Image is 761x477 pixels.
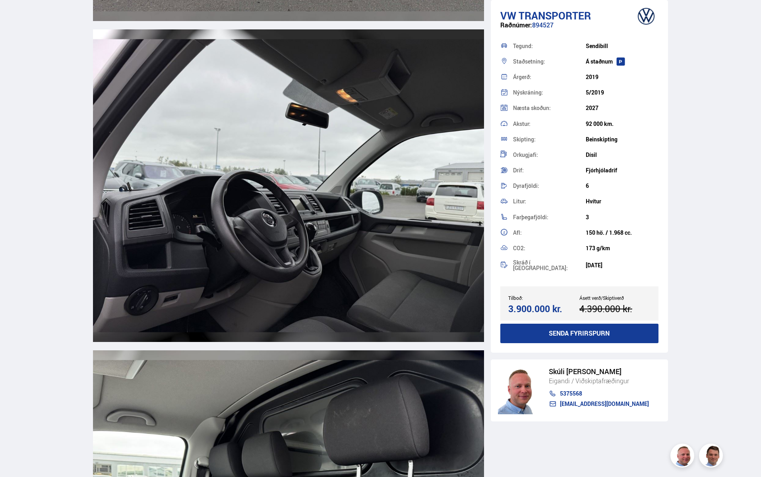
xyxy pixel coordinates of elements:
span: VW [500,8,516,23]
img: siFngHWaQ9KaOqBr.png [498,367,541,414]
img: siFngHWaQ9KaOqBr.png [672,445,695,469]
div: Hvítur [586,198,658,205]
img: FbJEzSuNWCJXmdc-.webp [700,445,724,469]
a: [EMAIL_ADDRESS][DOMAIN_NAME] [549,401,649,407]
div: Skipting: [513,137,586,142]
div: Afl: [513,230,586,236]
div: Sendibíll [586,43,658,49]
div: CO2: [513,245,586,251]
div: Næsta skoðun: [513,105,586,111]
div: Drif: [513,168,586,173]
div: 150 hö. / 1.968 cc. [586,230,658,236]
div: Skúli [PERSON_NAME] [549,367,649,376]
div: Dyrafjöldi: [513,183,586,189]
span: Transporter [519,8,591,23]
div: Beinskipting [586,136,658,143]
span: Raðnúmer: [500,21,532,29]
div: 92 000 km. [586,121,658,127]
img: brand logo [630,4,662,29]
div: Ásett verð/Skiptiverð [579,295,651,301]
div: Litur: [513,199,586,204]
div: Skráð í [GEOGRAPHIC_DATA]: [513,260,586,271]
img: 3517639.jpeg [93,29,484,342]
div: 894527 [500,21,659,37]
div: 6 [586,183,658,189]
div: [DATE] [586,262,658,268]
button: Senda fyrirspurn [500,324,659,343]
div: Árgerð: [513,74,586,80]
div: Fjórhjóladrif [586,167,658,174]
div: Nýskráning: [513,90,586,95]
div: Tegund: [513,43,586,49]
div: Farþegafjöldi: [513,214,586,220]
div: 5/2019 [586,89,658,96]
div: Á staðnum [586,58,658,65]
div: 173 g/km [586,245,658,251]
div: Tilboð: [508,295,579,301]
a: 5375568 [549,390,649,397]
button: Opna LiveChat spjallviðmót [6,3,30,27]
div: 3 [586,214,658,220]
div: 2019 [586,74,658,80]
div: Staðsetning: [513,59,586,64]
div: Eigandi / Viðskiptafræðingur [549,376,649,386]
div: 2027 [586,105,658,111]
div: 3.900.000 kr. [508,303,577,314]
div: Akstur: [513,121,586,127]
div: Dísil [586,152,658,158]
div: 4.390.000 kr. [579,303,648,314]
div: Orkugjafi: [513,152,586,158]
